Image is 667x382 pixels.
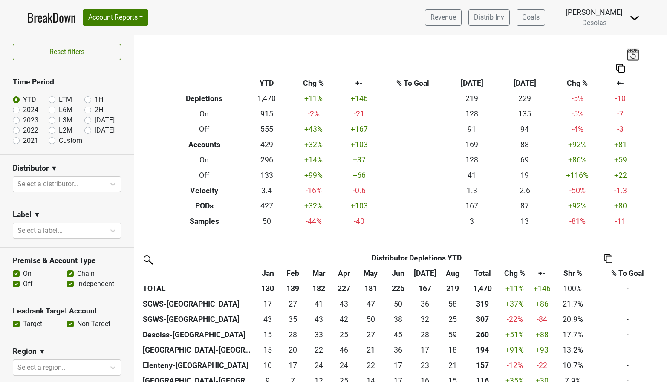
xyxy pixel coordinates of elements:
[466,296,499,312] th: 319.167
[334,344,354,356] div: 46
[356,327,385,342] td: 27.338
[283,344,303,356] div: 20
[245,76,289,91] th: YTD
[23,136,38,146] label: 2021
[466,327,499,342] th: 259.525
[468,344,497,356] div: 194
[413,329,437,340] div: 28
[439,266,466,281] th: Aug: activate to sort column ascending
[255,327,280,342] td: 15.002
[141,312,255,327] th: SGWS-[GEOGRAPHIC_DATA]
[289,198,338,214] td: +32 %
[356,266,385,281] th: May: activate to sort column ascending
[51,163,58,174] span: ▼
[338,214,380,229] td: -40
[551,168,604,183] td: +116 %
[356,296,385,312] td: 47.167
[305,358,332,373] td: 24
[551,91,604,107] td: -5 %
[245,198,289,214] td: 427
[338,76,380,91] th: +-
[466,342,499,358] th: 194.000
[499,266,531,281] th: Chg %: activate to sort column ascending
[289,137,338,153] td: +32 %
[280,327,306,342] td: 28.169
[531,266,553,281] th: +-: activate to sort column ascending
[334,298,354,310] div: 43
[305,296,332,312] td: 40.667
[499,296,531,312] td: +37 %
[627,48,639,60] img: last_updated_date
[280,342,306,358] td: 20
[59,105,72,115] label: L6M
[442,344,464,356] div: 18
[498,91,551,107] td: 229
[446,198,499,214] td: 167
[338,183,380,198] td: -0.6
[289,91,338,107] td: +11 %
[280,250,554,266] th: Distributor Depletions YTD
[95,125,115,136] label: [DATE]
[141,296,255,312] th: SGWS-[GEOGRAPHIC_DATA]
[551,214,604,229] td: -81 %
[257,329,278,340] div: 15
[499,312,531,327] td: -22 %
[410,296,439,312] td: 36.333
[305,327,332,342] td: 32.671
[604,91,637,107] td: -10
[592,266,663,281] th: % To Goal: activate to sort column ascending
[358,298,383,310] div: 47
[255,358,280,373] td: 10
[413,344,437,356] div: 17
[338,168,380,183] td: +66
[499,327,531,342] td: +51 %
[551,76,604,91] th: Chg %
[356,312,385,327] td: 49.501
[551,137,604,153] td: +92 %
[533,329,552,340] div: +88
[164,122,245,137] th: Off
[141,358,255,373] th: Elenteny-[GEOGRAPHIC_DATA]
[289,107,338,122] td: -2 %
[257,344,278,356] div: 15
[332,266,356,281] th: Apr: activate to sort column ascending
[34,210,40,220] span: ▼
[13,210,32,219] h3: Label
[59,95,72,105] label: LTM
[410,327,439,342] td: 28.336
[77,319,110,329] label: Non-Target
[582,19,606,27] span: Desolas
[604,76,637,91] th: +-
[604,122,637,137] td: -3
[255,342,280,358] td: 15
[332,358,356,373] td: 24
[592,281,663,296] td: -
[307,360,330,371] div: 24
[410,312,439,327] td: 31.667
[305,281,332,296] th: 182
[551,198,604,214] td: +92 %
[289,76,338,91] th: Chg %
[283,329,303,340] div: 28
[13,44,121,60] button: Reset filters
[280,281,306,296] th: 139
[413,360,437,371] div: 23
[338,137,380,153] td: +103
[141,266,255,281] th: &nbsp;: activate to sort column ascending
[533,360,552,371] div: -22
[289,168,338,183] td: +99 %
[553,312,592,327] td: 20.9%
[410,358,439,373] td: 23.33
[332,281,356,296] th: 227
[466,312,499,327] th: 306.664
[334,360,354,371] div: 24
[164,107,245,122] th: On
[59,125,72,136] label: L2M
[289,122,338,137] td: +43 %
[13,256,121,265] h3: Premise & Account Type
[592,327,663,342] td: -
[551,153,604,168] td: +86 %
[95,115,115,125] label: [DATE]
[446,183,499,198] td: 1.3
[413,314,437,325] div: 32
